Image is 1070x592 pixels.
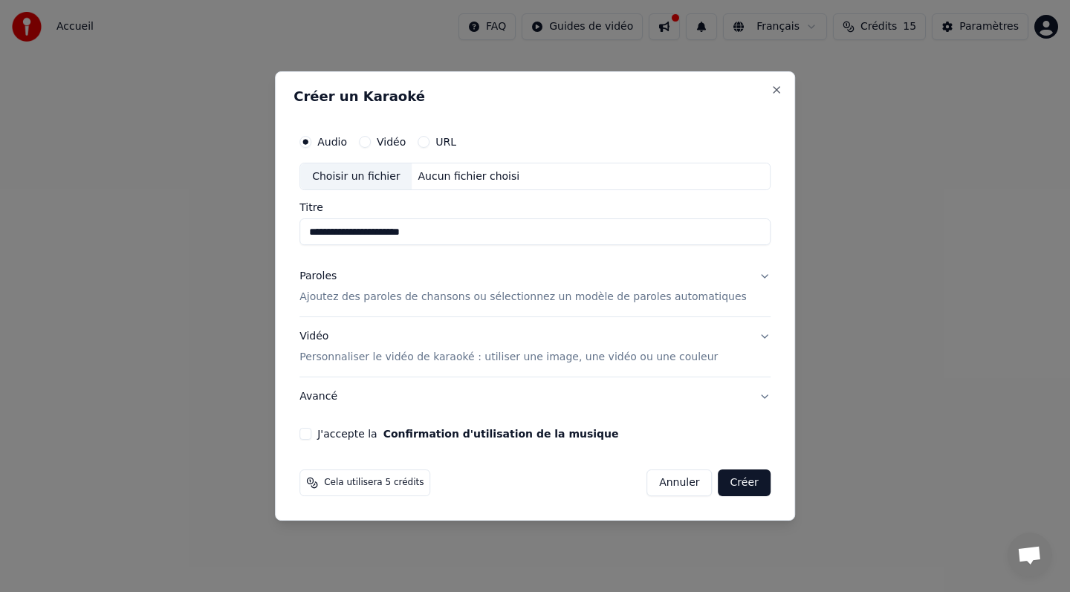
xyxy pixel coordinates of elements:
[299,318,771,377] button: VidéoPersonnaliser le vidéo de karaoké : utiliser une image, une vidéo ou une couleur
[383,429,619,439] button: J'accepte la
[299,377,771,416] button: Avancé
[324,477,424,489] span: Cela utilisera 5 crédits
[299,330,718,365] div: Vidéo
[299,258,771,317] button: ParolesAjoutez des paroles de chansons ou sélectionnez un modèle de paroles automatiques
[435,137,456,147] label: URL
[412,169,526,184] div: Aucun fichier choisi
[299,290,747,305] p: Ajoutez des paroles de chansons ou sélectionnez un modèle de paroles automatiques
[377,137,406,147] label: Vidéo
[299,203,771,213] label: Titre
[317,429,618,439] label: J'accepte la
[299,350,718,365] p: Personnaliser le vidéo de karaoké : utiliser une image, une vidéo ou une couleur
[300,163,412,190] div: Choisir un fichier
[299,270,337,284] div: Paroles
[646,469,712,496] button: Annuler
[719,469,771,496] button: Créer
[317,137,347,147] label: Audio
[294,90,776,103] h2: Créer un Karaoké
